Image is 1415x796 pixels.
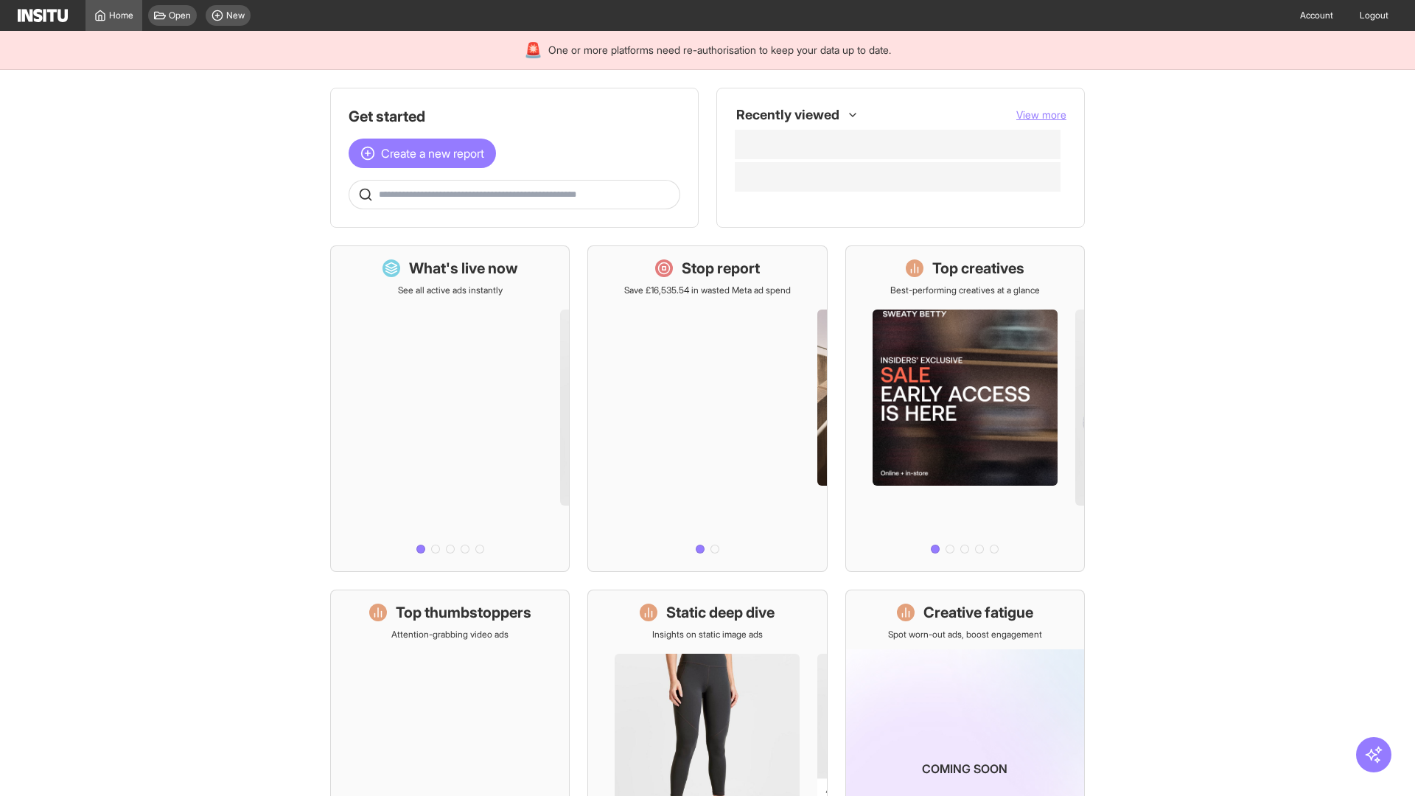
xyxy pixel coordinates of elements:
img: Logo [18,9,68,22]
p: Insights on static image ads [652,629,763,640]
a: Top creativesBest-performing creatives at a glance [845,245,1085,572]
span: One or more platforms need re-authorisation to keep your data up to date. [548,43,891,57]
span: Open [169,10,191,21]
a: What's live nowSee all active ads instantly [330,245,570,572]
span: New [226,10,245,21]
a: Stop reportSave £16,535.54 in wasted Meta ad spend [587,245,827,572]
p: See all active ads instantly [398,284,503,296]
h1: Static deep dive [666,602,775,623]
p: Best-performing creatives at a glance [890,284,1040,296]
div: 🚨 [524,40,542,60]
h1: Top thumbstoppers [396,602,531,623]
h1: Stop report [682,258,760,279]
h1: What's live now [409,258,518,279]
p: Save £16,535.54 in wasted Meta ad spend [624,284,791,296]
p: Attention-grabbing video ads [391,629,509,640]
span: Create a new report [381,144,484,162]
button: Create a new report [349,139,496,168]
h1: Top creatives [932,258,1024,279]
span: Home [109,10,133,21]
span: View more [1016,108,1066,121]
h1: Get started [349,106,680,127]
button: View more [1016,108,1066,122]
